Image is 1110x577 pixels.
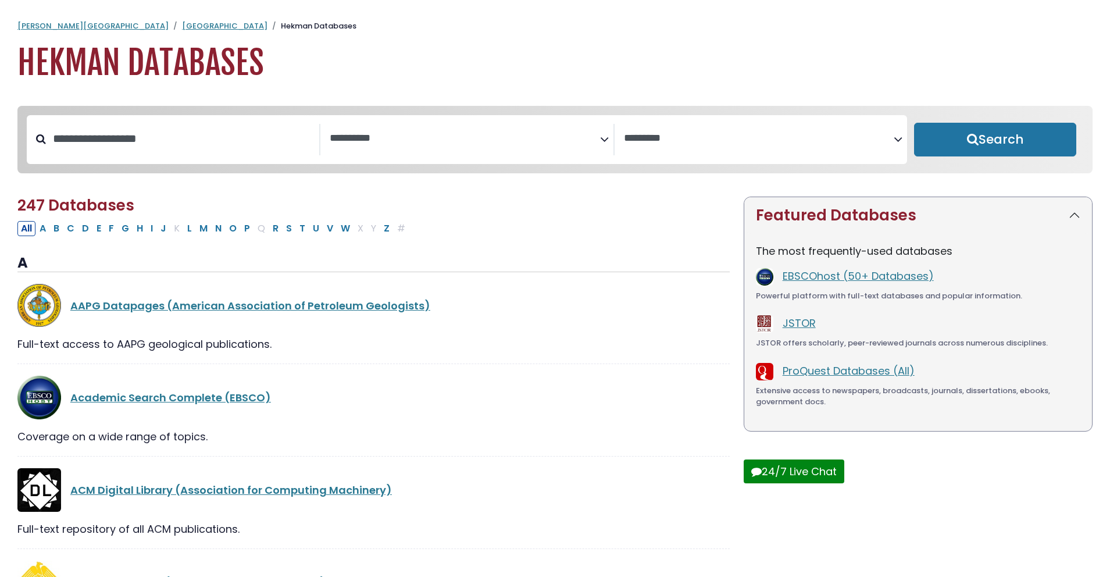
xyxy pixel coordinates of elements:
[70,298,430,313] a: AAPG Datapages (American Association of Petroleum Geologists)
[70,390,271,405] a: Academic Search Complete (EBSCO)
[157,221,170,236] button: Filter Results J
[783,316,816,330] a: JSTOR
[118,221,133,236] button: Filter Results G
[323,221,337,236] button: Filter Results V
[783,269,934,283] a: EBSCOhost (50+ Databases)
[914,123,1076,156] button: Submit for Search Results
[17,195,134,216] span: 247 Databases
[267,20,356,32] li: Hekman Databases
[105,221,117,236] button: Filter Results F
[182,20,267,31] a: [GEOGRAPHIC_DATA]
[36,221,49,236] button: Filter Results A
[17,221,35,236] button: All
[269,221,282,236] button: Filter Results R
[756,243,1080,259] p: The most frequently-used databases
[133,221,147,236] button: Filter Results H
[147,221,156,236] button: Filter Results I
[196,221,211,236] button: Filter Results M
[744,460,844,483] button: 24/7 Live Chat
[17,20,169,31] a: [PERSON_NAME][GEOGRAPHIC_DATA]
[17,255,730,272] h3: A
[17,521,730,537] div: Full-text repository of all ACM publications.
[756,385,1080,408] div: Extensive access to newspapers, broadcasts, journals, dissertations, ebooks, government docs.
[296,221,309,236] button: Filter Results T
[241,221,254,236] button: Filter Results P
[226,221,240,236] button: Filter Results O
[756,337,1080,349] div: JSTOR offers scholarly, peer-reviewed journals across numerous disciplines.
[283,221,295,236] button: Filter Results S
[624,133,894,145] textarea: Search
[70,483,392,497] a: ACM Digital Library (Association for Computing Machinery)
[78,221,92,236] button: Filter Results D
[212,221,225,236] button: Filter Results N
[337,221,354,236] button: Filter Results W
[17,20,1093,32] nav: breadcrumb
[17,106,1093,173] nav: Search filters
[744,197,1092,234] button: Featured Databases
[756,290,1080,302] div: Powerful platform with full-text databases and popular information.
[46,129,319,148] input: Search database by title or keyword
[309,221,323,236] button: Filter Results U
[184,221,195,236] button: Filter Results L
[17,336,730,352] div: Full-text access to AAPG geological publications.
[380,221,393,236] button: Filter Results Z
[17,44,1093,83] h1: Hekman Databases
[50,221,63,236] button: Filter Results B
[783,364,915,378] a: ProQuest Databases (All)
[93,221,105,236] button: Filter Results E
[17,429,730,444] div: Coverage on a wide range of topics.
[330,133,599,145] textarea: Search
[63,221,78,236] button: Filter Results C
[17,220,410,235] div: Alpha-list to filter by first letter of database name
